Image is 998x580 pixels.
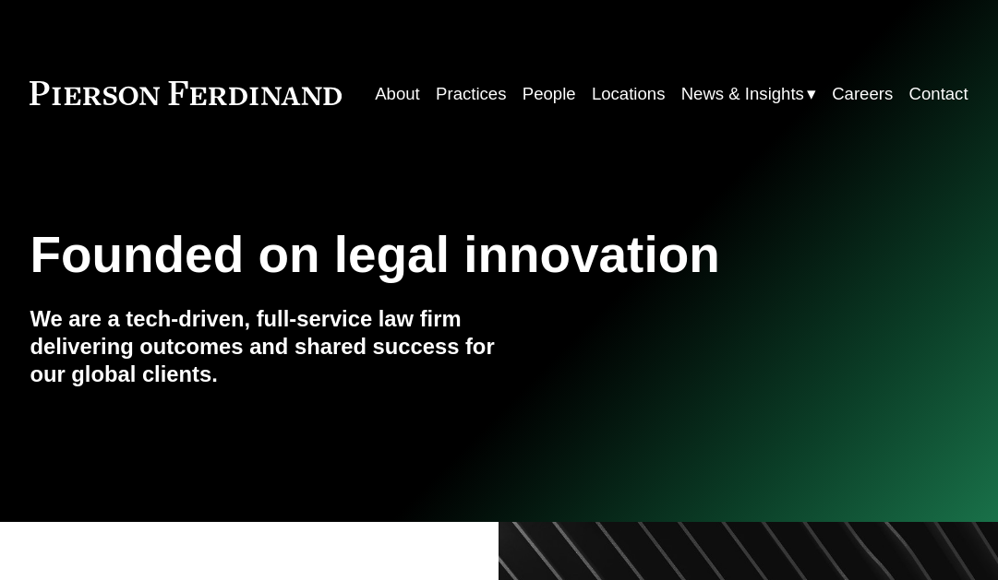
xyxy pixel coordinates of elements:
[909,77,968,111] a: Contact
[523,77,576,111] a: People
[592,77,666,111] a: Locations
[30,226,812,284] h1: Founded on legal innovation
[436,77,506,111] a: Practices
[681,77,816,111] a: folder dropdown
[30,305,499,389] h4: We are a tech-driven, full-service law firm delivering outcomes and shared success for our global...
[681,78,804,109] span: News & Insights
[832,77,893,111] a: Careers
[375,77,420,111] a: About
